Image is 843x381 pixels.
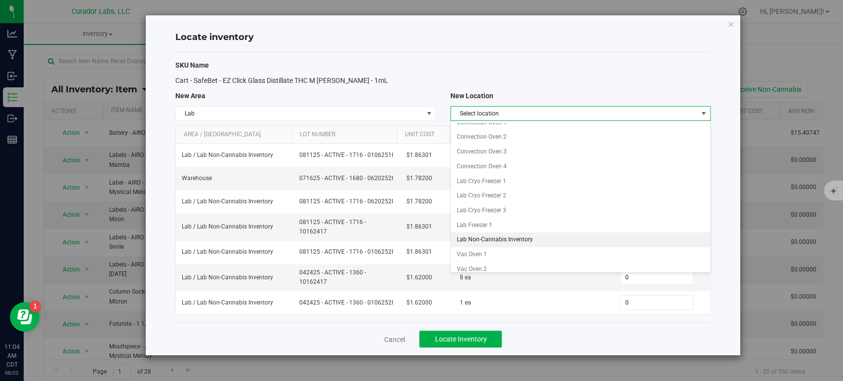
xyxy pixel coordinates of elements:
a: Lot Number [300,131,393,139]
span: Select location [451,107,698,120]
button: Locate Inventory [419,331,502,347]
li: Lab Freezer 1 [451,218,710,233]
span: 042425 - ACTIVE - 1360 - 0106252I [299,298,394,307]
li: Lab Cryo Freezer 1 [451,174,710,189]
span: select [423,107,435,120]
iframe: Resource center unread badge [29,301,41,312]
span: $1.86301 [406,151,432,160]
a: Unit Cost [405,131,446,139]
span: $1.62000 [406,298,432,307]
li: Vac Oven 1 [451,247,710,262]
span: 081125 - ACTIVE - 1716 - 10162417 [299,218,394,236]
span: Warehouse [182,174,212,183]
li: Vac Oven 2 [451,262,710,277]
span: 8 ea [460,273,471,282]
span: 042425 - ACTIVE - 1360 - 10162417 [299,268,394,287]
span: $1.62000 [406,273,432,282]
span: select [698,107,710,120]
span: New Location [450,92,493,100]
iframe: Resource center [10,302,40,332]
li: Lab Cryo Freezer 2 [451,189,710,203]
span: Lab / Lab Non-Cannabis Inventory [182,197,273,206]
span: Lab / Lab Non-Cannabis Inventory [182,222,273,231]
span: Lab [176,107,423,120]
span: New Area [175,92,205,100]
li: Convection Oven 2 [451,130,710,145]
span: Lab / Lab Non-Cannabis Inventory [182,298,273,307]
span: $1.78200 [406,174,432,183]
li: Lab Cryo Freezer 3 [451,203,710,218]
span: SKU Name [175,61,209,69]
span: Cart - SafeBet - EZ Click Glass Distillate THC M [PERSON_NAME] - 1mL [175,76,388,84]
a: Cancel [384,335,404,344]
span: 1 ea [460,298,471,307]
a: Area / [GEOGRAPHIC_DATA] [184,131,288,139]
li: Convection Oven 4 [451,159,710,174]
span: Lab / Lab Non-Cannabis Inventory [182,151,273,160]
span: 071625 - ACTIVE - 1680 - 0620252I [299,174,394,183]
li: Convection Oven 3 [451,145,710,159]
span: $1.86301 [406,247,432,257]
span: 081125 - ACTIVE - 1716 - 0106251I [299,151,394,160]
span: 081125 - ACTIVE - 1716 - 0106252I [299,247,394,257]
input: 0 [620,270,693,284]
span: 081125 - ACTIVE - 1716 - 0620252I [299,197,394,206]
li: Lab Non-Cannabis Inventory [451,232,710,247]
li: Convection Oven 1 [451,115,710,130]
span: Lab / Lab Non-Cannabis Inventory [182,247,273,257]
span: $1.86301 [406,222,432,231]
input: 0 [620,296,693,309]
span: Locate Inventory [435,335,486,343]
span: Lab / Lab Non-Cannabis Inventory [182,273,273,282]
h4: Locate inventory [175,31,710,44]
span: $1.78200 [406,197,432,206]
